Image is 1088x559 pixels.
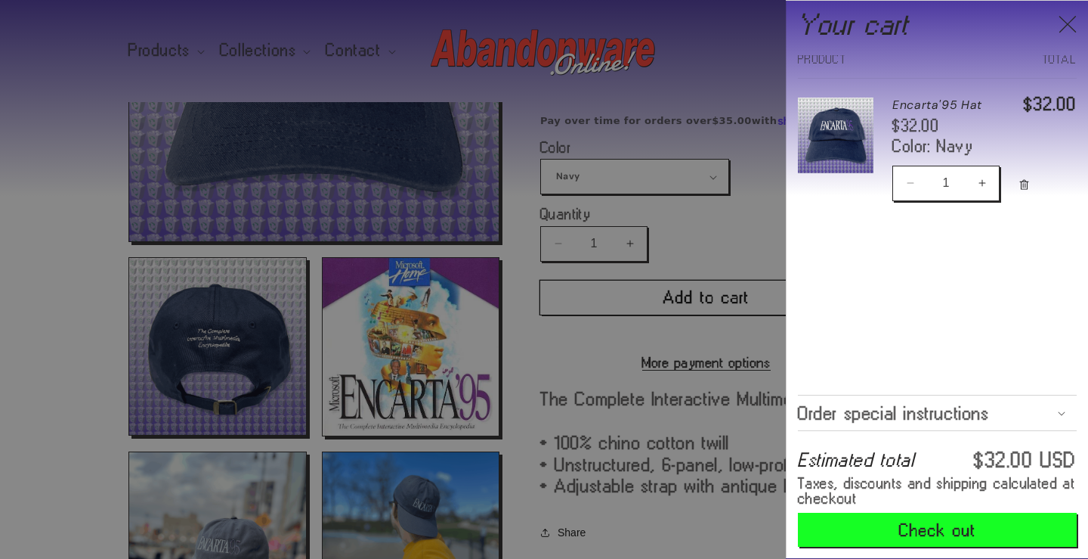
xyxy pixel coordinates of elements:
[892,118,1005,134] div: $32.00
[927,166,965,201] input: Quantity for Encarta&#39;95 Hat
[798,55,938,79] th: Product
[798,396,1077,430] summary: Order special instructions
[892,98,1005,113] a: Encarta'95 Hat
[798,476,1077,505] small: Taxes, discounts and shipping calculated at checkout
[798,454,914,467] h2: Estimated total
[892,138,932,155] dt: Color:
[798,513,1077,547] button: Check out
[1051,8,1084,42] button: Close
[798,12,909,36] h2: Your cart
[1011,169,1037,200] button: Remove Encarta'95 Hat - Navy
[798,407,990,419] span: Order special instructions
[938,55,1077,79] th: Total
[974,453,1077,467] p: $32.00 USD
[937,138,973,155] dd: Navy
